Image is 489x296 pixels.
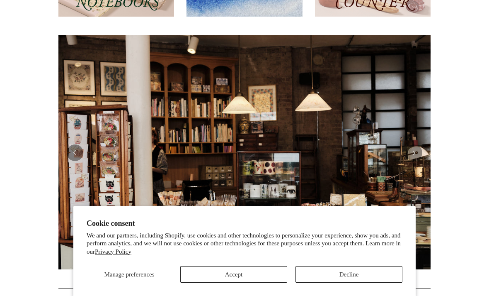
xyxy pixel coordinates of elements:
[58,35,431,269] img: 20250131 INSIDE OF THE SHOP.jpg__PID:b9484a69-a10a-4bde-9e8d-1408d3d5e6ad
[406,144,422,161] button: Next
[104,271,154,278] span: Manage preferences
[87,232,402,256] p: We and our partners, including Shopify, use cookies and other technologies to personalize your ex...
[295,266,402,283] button: Decline
[67,144,83,161] button: Previous
[180,266,287,283] button: Accept
[95,248,131,255] a: Privacy Policy
[87,266,172,283] button: Manage preferences
[87,219,402,228] h2: Cookie consent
